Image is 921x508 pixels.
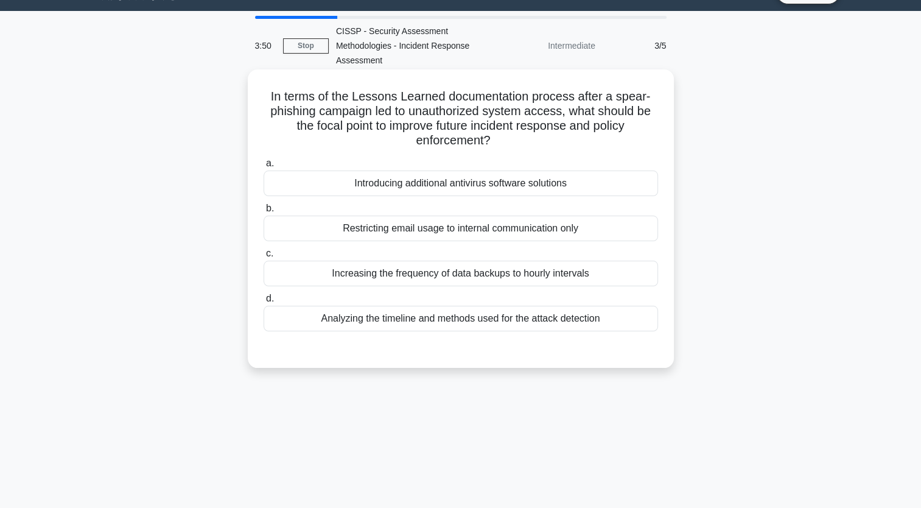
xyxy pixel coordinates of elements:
span: d. [266,293,274,303]
h5: In terms of the Lessons Learned documentation process after a spear-phishing campaign led to unau... [262,89,659,149]
div: 3/5 [603,34,674,58]
span: a. [266,158,274,168]
div: Intermediate [496,34,603,58]
span: b. [266,203,274,213]
div: Analyzing the timeline and methods used for the attack detection [264,306,658,331]
div: 3:50 [248,34,283,58]
a: Stop [283,38,329,54]
span: c. [266,248,273,258]
div: Introducing additional antivirus software solutions [264,171,658,196]
div: Increasing the frequency of data backups to hourly intervals [264,261,658,286]
div: CISSP - Security Assessment Methodologies - Incident Response Assessment [329,19,496,72]
div: Restricting email usage to internal communication only [264,216,658,241]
